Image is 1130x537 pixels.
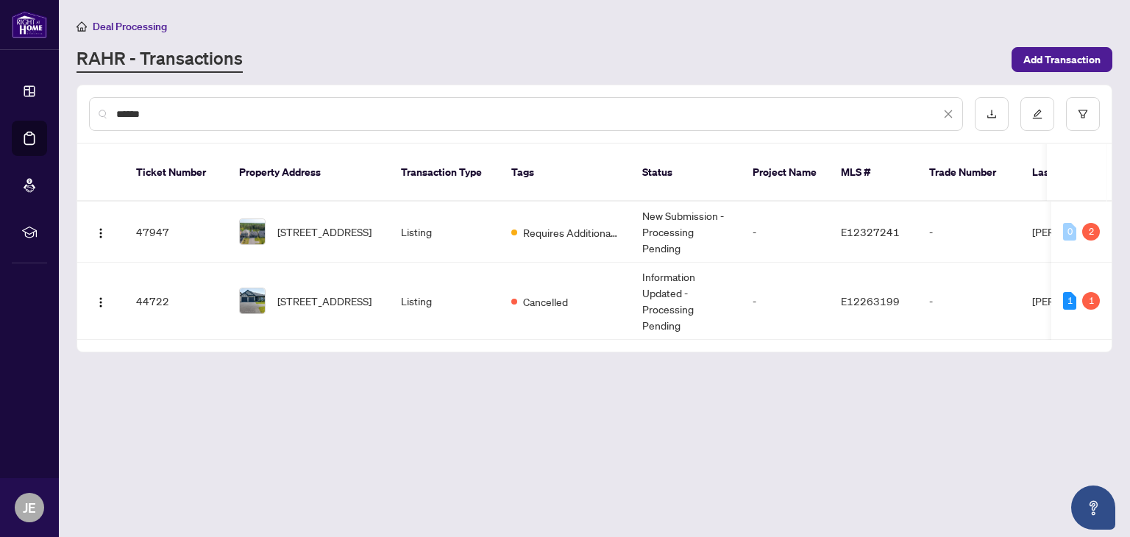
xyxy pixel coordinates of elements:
th: MLS # [829,144,917,202]
span: home [77,21,87,32]
span: close [943,109,953,119]
td: Information Updated - Processing Pending [630,263,741,340]
th: Ticket Number [124,144,227,202]
button: filter [1066,97,1100,131]
button: edit [1020,97,1054,131]
span: filter [1078,109,1088,119]
a: RAHR - Transactions [77,46,243,73]
div: 1 [1063,292,1076,310]
img: logo [12,11,47,38]
td: - [917,263,1020,340]
div: 1 [1082,292,1100,310]
button: Open asap [1071,486,1115,530]
td: - [917,202,1020,263]
th: Tags [500,144,630,202]
img: Logo [95,296,107,308]
td: - [741,263,829,340]
span: Deal Processing [93,20,167,33]
span: E12263199 [841,294,900,307]
th: Status [630,144,741,202]
img: Logo [95,227,107,239]
td: Listing [389,202,500,263]
button: Logo [89,220,113,243]
button: download [975,97,1009,131]
th: Transaction Type [389,144,500,202]
th: Project Name [741,144,829,202]
span: [STREET_ADDRESS] [277,293,372,309]
div: 2 [1082,223,1100,241]
td: Listing [389,263,500,340]
button: Logo [89,289,113,313]
img: thumbnail-img [240,219,265,244]
span: Add Transaction [1023,48,1101,71]
span: JE [23,497,36,518]
th: Property Address [227,144,389,202]
span: download [987,109,997,119]
span: Cancelled [523,294,568,310]
td: New Submission - Processing Pending [630,202,741,263]
img: thumbnail-img [240,288,265,313]
span: Requires Additional Docs [523,224,619,241]
td: - [741,202,829,263]
span: E12327241 [841,225,900,238]
td: 47947 [124,202,227,263]
span: edit [1032,109,1042,119]
th: Trade Number [917,144,1020,202]
td: 44722 [124,263,227,340]
div: 0 [1063,223,1076,241]
span: [STREET_ADDRESS] [277,224,372,240]
button: Add Transaction [1012,47,1112,72]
